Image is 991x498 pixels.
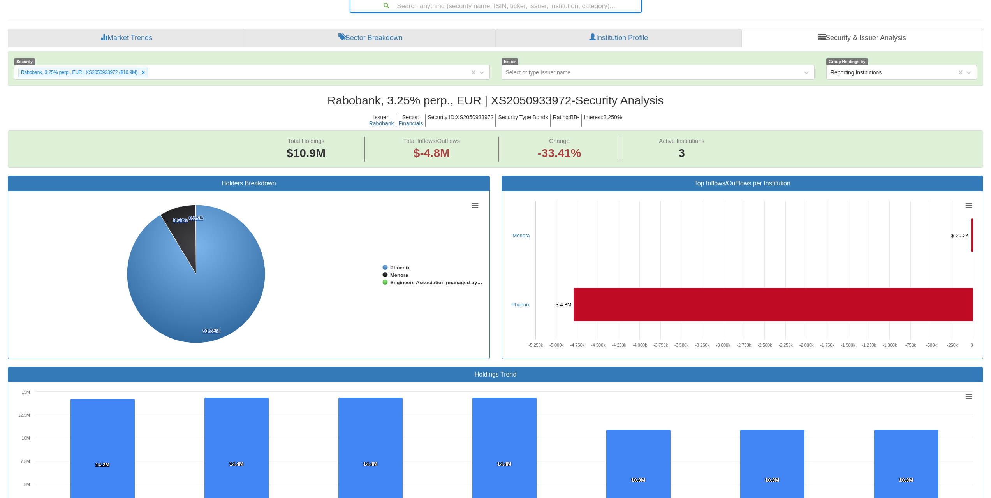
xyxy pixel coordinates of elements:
tspan: 10.9M [765,477,779,483]
a: Institution Profile [496,29,741,48]
tspan: $-4.8M [556,302,571,308]
tspan: 10.9M [899,477,913,483]
h5: Security Type : Bonds [496,114,551,127]
button: Financials [398,121,423,127]
span: -33.41% [538,145,581,162]
h3: Top Inflows/Outflows per Institution [508,180,977,187]
tspan: -3 000k [716,343,730,347]
h5: Rating : BB- [551,114,582,127]
tspan: -2 250k [778,343,793,347]
text: -750k [905,343,916,347]
tspan: -1 750k [820,343,834,347]
tspan: 0.07% [189,215,203,221]
div: Rabobank, 3.25% perp., EUR | XS2050933972 ($10.9M) [19,68,139,77]
text: 7.5M [21,459,30,464]
tspan: -3 500k [674,343,688,347]
span: Group Holdings by [826,58,868,65]
tspan: -4 750k [570,343,584,347]
text: 5M [24,482,30,487]
tspan: 8.58% [173,217,188,223]
text: -500k [926,343,937,347]
a: Security & Issuer Analysis [741,29,983,48]
span: Change [549,137,570,144]
tspan: Engineers Association (managed by… [390,280,482,285]
tspan: -4 250k [612,343,626,347]
span: Total Holdings [288,137,324,144]
text: 0 [970,343,973,347]
tspan: 14.4M [497,461,511,467]
tspan: 14.2M [95,462,109,468]
h2: Rabobank, 3.25% perp., EUR | XS2050933972 - Security Analysis [8,94,983,107]
tspan: 14.4M [229,461,243,467]
span: Issuer [502,58,519,65]
text: -250k [947,343,958,347]
h3: Holdings Trend [14,371,977,378]
tspan: 14.4M [363,461,377,467]
text: 10M [22,436,30,440]
span: Active Institutions [659,137,704,144]
h5: Issuer : [367,114,397,127]
tspan: -5 000k [549,343,564,347]
span: $10.9M [287,146,326,159]
tspan: -3 250k [695,343,709,347]
span: $-4.8M [414,146,450,159]
div: Select or type Issuer name [506,69,571,76]
h5: Sector : [396,114,426,127]
tspan: Menora [390,272,408,278]
span: Total Inflows/Outflows [403,137,460,144]
h5: Interest : 3.250% [582,114,624,127]
tspan: -4 500k [591,343,606,347]
tspan: -2 000k [799,343,813,347]
tspan: -4 000k [633,343,647,347]
a: Sector Breakdown [245,29,496,48]
tspan: -3 750k [653,343,668,347]
span: Security [14,58,35,65]
text: 12.5M [18,413,30,417]
a: Menora [513,232,530,238]
a: Market Trends [8,29,245,48]
text: 15M [22,390,30,394]
tspan: 91.35% [203,328,220,334]
button: Rabobank [369,121,394,127]
tspan: -2 750k [737,343,751,347]
tspan: 10.9M [631,477,645,483]
a: Phoenix [512,302,530,308]
tspan: -5 250k [528,343,543,347]
tspan: -2 500k [757,343,772,347]
span: 3 [659,145,704,162]
h3: Holders Breakdown [14,180,484,187]
div: Reporting Institutions [831,69,882,76]
tspan: $-20.2K [951,232,969,238]
h5: Security ID : XS2050933972 [426,114,496,127]
tspan: -1 000k [882,343,897,347]
tspan: -1 500k [841,343,855,347]
tspan: Phoenix [390,265,410,271]
tspan: -1 250k [862,343,876,347]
